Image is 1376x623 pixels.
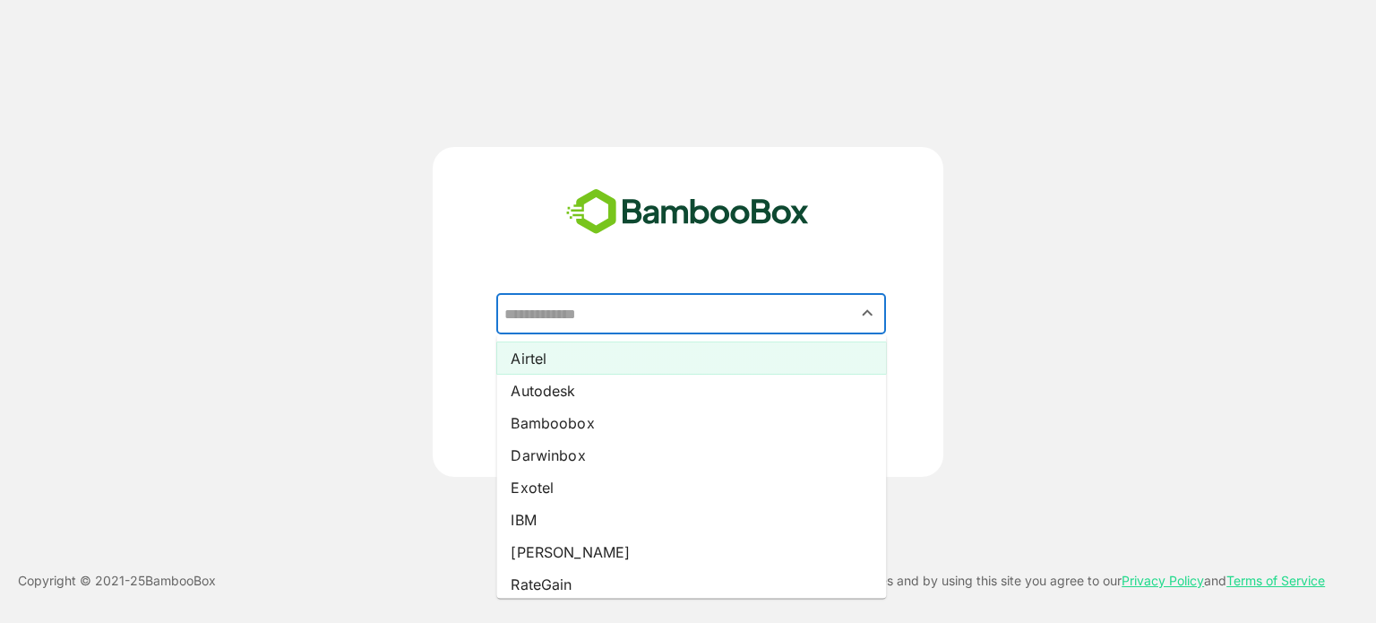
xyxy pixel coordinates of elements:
[856,301,880,325] button: Close
[496,407,886,439] li: Bamboobox
[496,536,886,568] li: [PERSON_NAME]
[496,504,886,536] li: IBM
[496,375,886,407] li: Autodesk
[496,342,886,375] li: Airtel
[766,570,1325,592] p: This site uses cookies and by using this site you agree to our and
[1122,573,1204,588] a: Privacy Policy
[1226,573,1325,588] a: Terms of Service
[496,568,886,601] li: RateGain
[18,570,216,592] p: Copyright © 2021- 25 BambooBox
[556,183,819,242] img: bamboobox
[496,439,886,472] li: Darwinbox
[496,472,886,504] li: Exotel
